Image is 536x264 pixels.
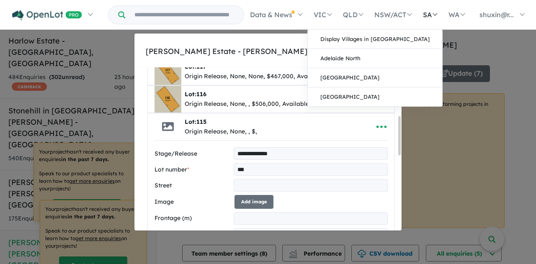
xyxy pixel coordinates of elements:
[12,10,82,21] img: Openlot PRO Logo White
[308,68,442,87] a: [GEOGRAPHIC_DATA]
[308,87,442,106] a: [GEOGRAPHIC_DATA]
[155,229,230,239] label: Depth (m)
[155,213,230,223] label: Frontage (m)
[196,118,206,126] span: 115
[196,90,206,98] span: 116
[185,118,206,126] b: Lot:
[185,72,324,82] div: Origin Release, None, None, $467,000, Available
[185,127,257,137] div: Origin Release, None, , $,
[185,63,206,70] b: Lot:
[155,197,231,207] label: Image
[185,99,309,109] div: Origin Release, None, , $506,000, Available
[155,86,181,113] img: Alma%20Estate%20-%20Clyde%20North%20-%20Lot%20116___1755490946.png
[308,30,442,49] a: Display Villages in [GEOGRAPHIC_DATA]
[196,63,206,70] span: 117
[234,195,273,209] button: Add image
[479,10,514,19] span: shuxin@r...
[155,165,230,175] label: Lot number
[127,6,242,24] input: Try estate name, suburb, builder or developer
[155,181,230,191] label: Street
[146,46,390,57] div: [PERSON_NAME] Estate - [PERSON_NAME][GEOGRAPHIC_DATA]
[308,49,442,68] a: Adelaide North
[155,58,181,85] img: Alma%20Estate%20-%20Clyde%20North%20-%20Lot%20117___1755475526.png
[155,149,230,159] label: Stage/Release
[185,90,206,98] b: Lot:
